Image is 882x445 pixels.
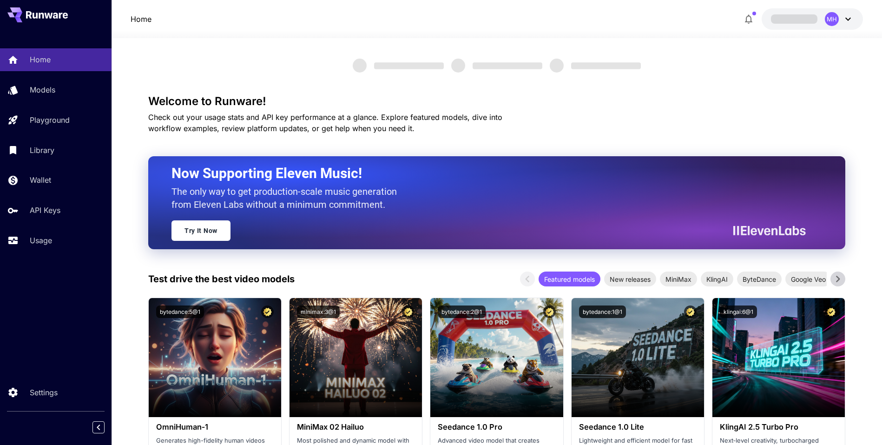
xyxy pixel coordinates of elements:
[604,272,656,286] div: New releases
[131,13,151,25] a: Home
[30,145,54,156] p: Library
[430,298,563,417] img: alt
[149,298,281,417] img: alt
[148,272,295,286] p: Test drive the best video models
[148,95,845,108] h3: Welcome to Runware!
[579,306,626,318] button: bytedance:1@1
[297,423,415,432] h3: MiniMax 02 Hailuo
[30,114,70,126] p: Playground
[825,306,837,318] button: Certified Model – Vetted for best performance and includes a commercial license.
[720,423,837,432] h3: KlingAI 2.5 Turbo Pro
[660,272,697,286] div: MiniMax
[660,274,697,284] span: MiniMax
[99,419,112,436] div: Collapse sidebar
[30,54,51,65] p: Home
[156,306,204,318] button: bytedance:5@1
[30,387,58,398] p: Settings
[701,274,733,284] span: KlingAI
[684,306,697,318] button: Certified Model – Vetted for best performance and includes a commercial license.
[539,272,600,286] div: Featured models
[604,274,656,284] span: New releases
[712,298,845,417] img: alt
[785,272,831,286] div: Google Veo
[261,306,274,318] button: Certified Model – Vetted for best performance and includes a commercial license.
[131,13,151,25] nav: breadcrumb
[30,235,52,246] p: Usage
[825,12,839,26] div: MH
[156,423,274,432] h3: OmniHuman‑1
[579,423,697,432] h3: Seedance 1.0 Lite
[785,274,831,284] span: Google Veo
[572,298,704,417] img: alt
[720,306,757,318] button: klingai:6@1
[30,205,60,216] p: API Keys
[762,8,863,30] button: MH
[402,306,415,318] button: Certified Model – Vetted for best performance and includes a commercial license.
[290,298,422,417] img: alt
[148,113,502,133] span: Check out your usage stats and API key performance at a glance. Explore featured models, dive int...
[92,421,105,433] button: Collapse sidebar
[171,165,799,182] h2: Now Supporting Eleven Music!
[30,174,51,186] p: Wallet
[171,185,404,211] p: The only way to get production-scale music generation from Eleven Labs without a minimum commitment.
[297,306,340,318] button: minimax:3@1
[438,306,486,318] button: bytedance:2@1
[737,274,782,284] span: ByteDance
[737,272,782,286] div: ByteDance
[539,274,600,284] span: Featured models
[701,272,733,286] div: KlingAI
[171,220,230,241] a: Try It Now
[543,306,556,318] button: Certified Model – Vetted for best performance and includes a commercial license.
[438,423,555,432] h3: Seedance 1.0 Pro
[30,84,55,95] p: Models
